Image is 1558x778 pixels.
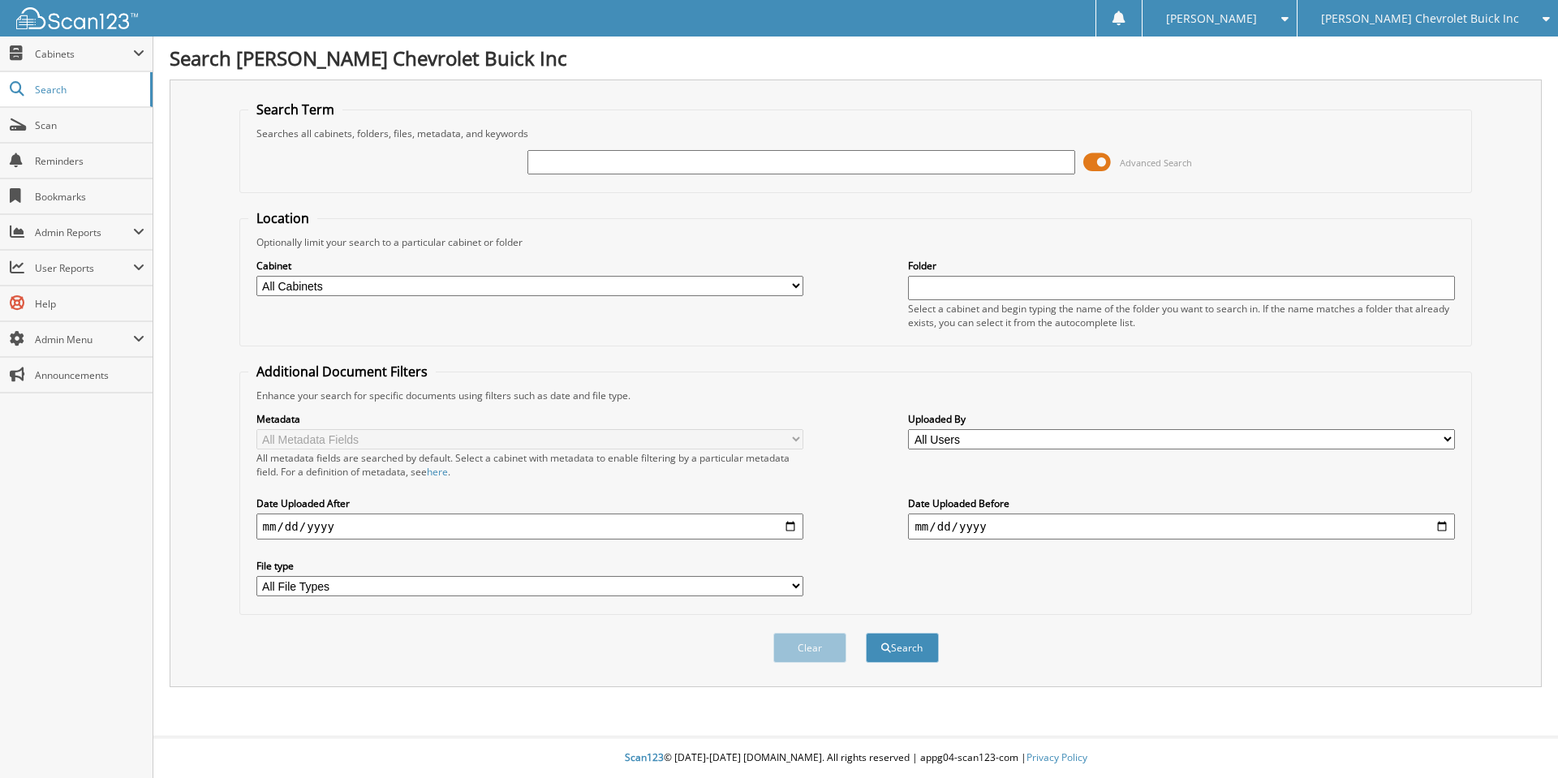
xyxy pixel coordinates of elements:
[773,633,846,663] button: Clear
[1120,157,1192,169] span: Advanced Search
[908,412,1455,426] label: Uploaded By
[35,226,133,239] span: Admin Reports
[866,633,939,663] button: Search
[256,412,803,426] label: Metadata
[256,559,803,573] label: File type
[908,496,1455,510] label: Date Uploaded Before
[35,190,144,204] span: Bookmarks
[908,302,1455,329] div: Select a cabinet and begin typing the name of the folder you want to search in. If the name match...
[35,333,133,346] span: Admin Menu
[1321,14,1519,24] span: [PERSON_NAME] Chevrolet Buick Inc
[256,451,803,479] div: All metadata fields are searched by default. Select a cabinet with metadata to enable filtering b...
[248,389,1464,402] div: Enhance your search for specific documents using filters such as date and file type.
[248,101,342,118] legend: Search Term
[248,363,436,380] legend: Additional Document Filters
[625,750,664,764] span: Scan123
[16,7,138,29] img: scan123-logo-white.svg
[170,45,1542,71] h1: Search [PERSON_NAME] Chevrolet Buick Inc
[248,127,1464,140] div: Searches all cabinets, folders, files, metadata, and keywords
[1166,14,1257,24] span: [PERSON_NAME]
[256,514,803,539] input: start
[256,259,803,273] label: Cabinet
[35,261,133,275] span: User Reports
[35,297,144,311] span: Help
[35,118,144,132] span: Scan
[153,738,1558,778] div: © [DATE]-[DATE] [DOMAIN_NAME]. All rights reserved | appg04-scan123-com |
[35,47,133,61] span: Cabinets
[248,235,1464,249] div: Optionally limit your search to a particular cabinet or folder
[908,514,1455,539] input: end
[427,465,448,479] a: here
[248,209,317,227] legend: Location
[1026,750,1087,764] a: Privacy Policy
[35,83,142,97] span: Search
[35,368,144,382] span: Announcements
[908,259,1455,273] label: Folder
[35,154,144,168] span: Reminders
[256,496,803,510] label: Date Uploaded After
